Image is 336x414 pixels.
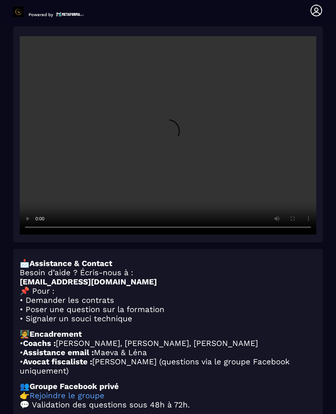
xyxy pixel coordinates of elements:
strong: Groupe Facebook privé [30,382,119,391]
h2: • [PERSON_NAME] (questions via le groupe Facebook uniquement) [20,357,316,376]
strong: Encadrement [30,329,82,339]
strong: Assistance & Contact [30,259,112,268]
strong: Avocat fiscaliste : [23,357,92,366]
strong: Assistance email : [23,348,94,357]
p: Powered by [29,12,53,17]
h2: 👥 [20,382,316,391]
h2: • [PERSON_NAME], [PERSON_NAME], [PERSON_NAME] [20,339,316,348]
h2: 📩 [20,259,316,268]
h2: • Signaler un souci technique [20,314,316,323]
strong: [EMAIL_ADDRESS][DOMAIN_NAME] [20,277,157,286]
h2: 👉 [20,391,316,400]
h2: • Maeva & Léna [20,348,316,357]
h2: 📌 Pour : [20,286,316,296]
h2: 💬 Validation des questions sous 48h à 72h. [20,400,316,409]
img: logo [56,12,84,17]
a: Rejoindre le groupe [30,391,104,400]
strong: Coachs : [23,339,56,348]
h2: • Demander les contrats [20,296,316,305]
h2: • Poser une question sur la formation [20,305,316,314]
img: logo-branding [13,7,24,17]
h2: 🧑‍🏫 [20,329,316,339]
h2: Besoin d’aide ? Écris-nous à : [20,268,316,277]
